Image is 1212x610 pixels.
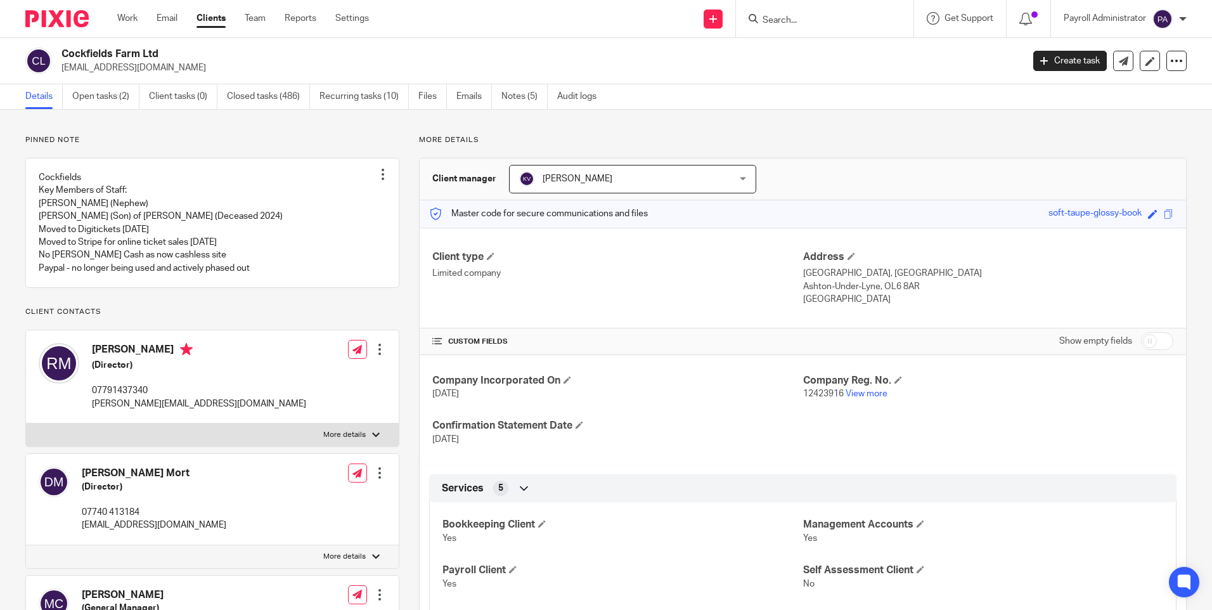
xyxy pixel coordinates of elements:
[1152,9,1173,29] img: svg%3E
[1048,207,1142,221] div: soft-taupe-glossy-book
[25,10,89,27] img: Pixie
[1033,51,1107,71] a: Create task
[846,389,887,398] a: View more
[197,12,226,25] a: Clients
[323,552,366,562] p: More details
[25,307,399,317] p: Client contacts
[432,337,803,347] h4: CUSTOM FIELDS
[432,267,803,280] p: Limited company
[39,343,79,384] img: svg%3E
[442,580,456,588] span: Yes
[803,518,1163,531] h4: Management Accounts
[149,84,217,109] a: Client tasks (0)
[803,389,844,398] span: 12423916
[180,343,193,356] i: Primary
[92,398,306,410] p: [PERSON_NAME][EMAIL_ADDRESS][DOMAIN_NAME]
[335,12,369,25] a: Settings
[419,135,1187,145] p: More details
[157,12,177,25] a: Email
[25,84,63,109] a: Details
[72,84,139,109] a: Open tasks (2)
[803,250,1173,264] h4: Address
[418,84,447,109] a: Files
[25,135,399,145] p: Pinned note
[429,207,648,220] p: Master code for secure communications and files
[432,172,496,185] h3: Client manager
[82,519,226,531] p: [EMAIL_ADDRESS][DOMAIN_NAME]
[92,384,306,397] p: 07791437340
[432,374,803,387] h4: Company Incorporated On
[501,84,548,109] a: Notes (5)
[803,374,1173,387] h4: Company Reg. No.
[61,48,823,61] h2: Cockfields Farm Ltd
[761,15,875,27] input: Search
[245,12,266,25] a: Team
[442,482,484,495] span: Services
[82,481,226,493] h5: (Director)
[82,588,296,602] h4: [PERSON_NAME]
[323,430,366,440] p: More details
[319,84,409,109] a: Recurring tasks (10)
[432,435,459,444] span: [DATE]
[442,518,803,531] h4: Bookkeeping Client
[82,467,226,480] h4: [PERSON_NAME] Mort
[442,564,803,577] h4: Payroll Client
[432,389,459,398] span: [DATE]
[92,359,306,372] h5: (Director)
[803,267,1173,280] p: [GEOGRAPHIC_DATA], [GEOGRAPHIC_DATA]
[117,12,138,25] a: Work
[92,343,306,359] h4: [PERSON_NAME]
[557,84,606,109] a: Audit logs
[944,14,993,23] span: Get Support
[1064,12,1146,25] p: Payroll Administrator
[519,171,534,186] img: svg%3E
[25,48,52,74] img: svg%3E
[543,174,612,183] span: [PERSON_NAME]
[432,419,803,432] h4: Confirmation Statement Date
[456,84,492,109] a: Emails
[803,293,1173,306] p: [GEOGRAPHIC_DATA]
[82,506,226,519] p: 07740 413184
[803,564,1163,577] h4: Self Assessment Client
[285,12,316,25] a: Reports
[39,467,69,497] img: svg%3E
[498,482,503,495] span: 5
[227,84,310,109] a: Closed tasks (486)
[442,534,456,543] span: Yes
[803,280,1173,293] p: Ashton-Under-Lyne, OL6 8AR
[1059,335,1132,347] label: Show empty fields
[61,62,1014,74] p: [EMAIL_ADDRESS][DOMAIN_NAME]
[803,580,815,588] span: No
[803,534,817,543] span: Yes
[432,250,803,264] h4: Client type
